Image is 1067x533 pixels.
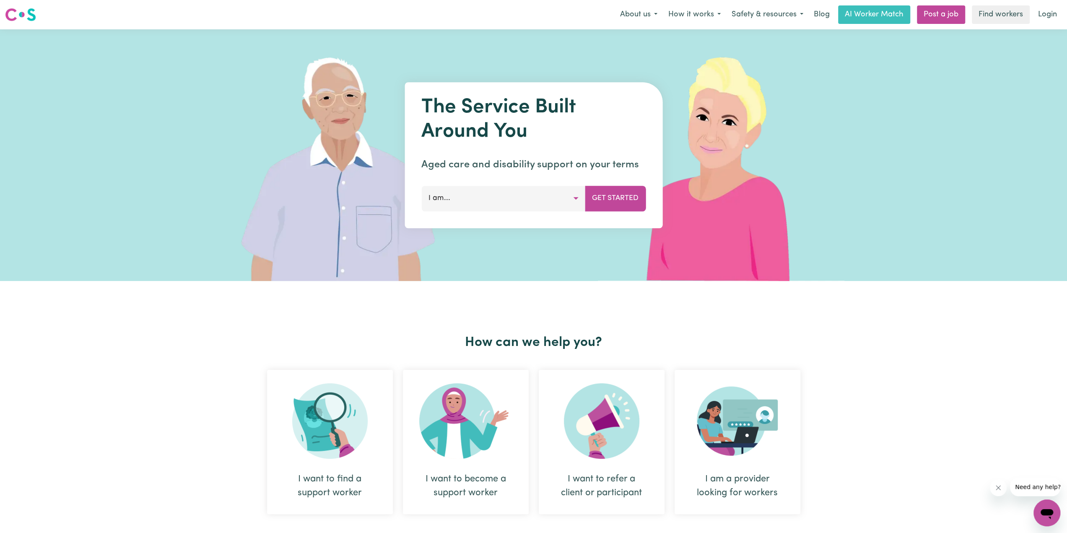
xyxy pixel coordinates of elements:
a: Blog [809,5,835,24]
button: How it works [663,6,726,23]
div: I want to find a support worker [287,472,373,500]
iframe: Close message [990,479,1007,496]
h2: How can we help you? [262,335,805,351]
button: Get Started [585,186,646,211]
iframe: Button to launch messaging window [1033,499,1060,526]
a: AI Worker Match [838,5,910,24]
a: Careseekers logo [5,5,36,24]
button: I am... [421,186,585,211]
a: Post a job [917,5,965,24]
div: I want to become a support worker [423,472,509,500]
p: Aged care and disability support on your terms [421,157,646,172]
a: Login [1033,5,1062,24]
h1: The Service Built Around You [421,96,646,144]
div: I am a provider looking for workers [675,370,800,514]
div: I want to find a support worker [267,370,393,514]
div: I am a provider looking for workers [695,472,780,500]
button: Safety & resources [726,6,809,23]
img: Search [292,383,368,459]
a: Find workers [972,5,1030,24]
div: I want to refer a client or participant [539,370,665,514]
iframe: Message from company [1010,478,1060,496]
img: Careseekers logo [5,7,36,22]
img: Provider [697,383,778,459]
div: I want to refer a client or participant [559,472,644,500]
div: I want to become a support worker [403,370,529,514]
img: Refer [564,383,639,459]
button: About us [615,6,663,23]
span: Need any help? [5,6,51,13]
img: Become Worker [419,383,512,459]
